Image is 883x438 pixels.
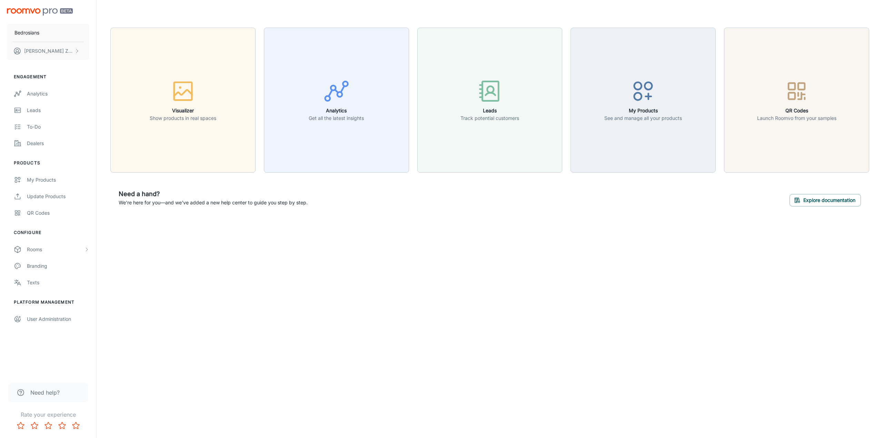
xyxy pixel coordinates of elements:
[790,196,861,203] a: Explore documentation
[417,96,563,103] a: LeadsTrack potential customers
[27,140,89,147] div: Dealers
[24,47,73,55] p: [PERSON_NAME] Zhenikhov
[460,114,519,122] p: Track potential customers
[757,114,836,122] p: Launch Roomvo from your samples
[150,114,216,122] p: Show products in real spaces
[571,28,716,173] button: My ProductsSee and manage all your products
[309,114,364,122] p: Get all the latest insights
[14,29,39,37] p: Bedrosians
[110,28,256,173] button: VisualizerShow products in real spaces
[27,106,89,114] div: Leads
[119,189,308,199] h6: Need a hand?
[7,42,89,60] button: [PERSON_NAME] Zhenikhov
[119,199,308,206] p: We're here for you—and we've added a new help center to guide you step by step.
[27,90,89,98] div: Analytics
[150,107,216,114] h6: Visualizer
[790,194,861,206] button: Explore documentation
[264,28,409,173] button: AnalyticsGet all the latest insights
[757,107,836,114] h6: QR Codes
[417,28,563,173] button: LeadsTrack potential customers
[27,176,89,184] div: My Products
[604,114,682,122] p: See and manage all your products
[7,8,73,16] img: Roomvo PRO Beta
[27,193,89,200] div: Update Products
[7,24,89,42] button: Bedrosians
[460,107,519,114] h6: Leads
[571,96,716,103] a: My ProductsSee and manage all your products
[724,28,869,173] button: QR CodesLaunch Roomvo from your samples
[27,123,89,131] div: To-do
[264,96,409,103] a: AnalyticsGet all the latest insights
[309,107,364,114] h6: Analytics
[724,96,869,103] a: QR CodesLaunch Roomvo from your samples
[604,107,682,114] h6: My Products
[27,209,89,217] div: QR Codes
